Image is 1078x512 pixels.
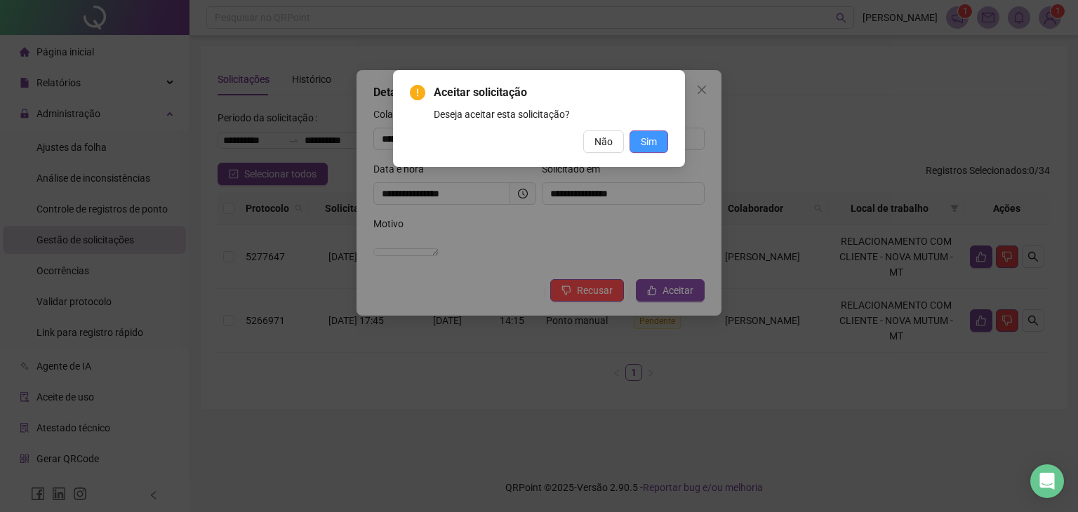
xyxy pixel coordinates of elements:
div: Open Intercom Messenger [1030,464,1064,498]
span: Sim [641,134,657,149]
div: Deseja aceitar esta solicitação? [434,107,668,122]
button: Sim [630,130,668,153]
span: Aceitar solicitação [434,84,668,101]
span: exclamation-circle [410,85,425,100]
span: Não [594,134,613,149]
button: Não [583,130,624,153]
